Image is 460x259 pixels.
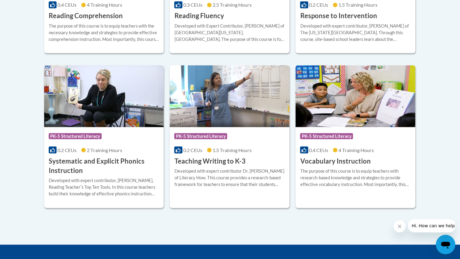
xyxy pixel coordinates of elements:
[57,2,77,8] span: 0.4 CEUs
[309,2,328,8] span: 0.2 CEUs
[300,22,411,42] div: Developed with expert contributor, [PERSON_NAME] of The [US_STATE][GEOGRAPHIC_DATA]. Through this...
[408,219,455,232] iframe: Message from company
[174,22,285,42] div: Developed with Expert Contributor, [PERSON_NAME] of [GEOGRAPHIC_DATA][US_STATE], [GEOGRAPHIC_DATA...
[4,4,49,9] span: Hi. How can we help?
[57,147,77,153] span: 0.2 CEUs
[87,147,122,153] span: 2 Training Hours
[183,147,202,153] span: 0.2 CEUs
[300,156,370,166] h3: Vocabulary Instruction
[309,147,328,153] span: 0.4 CEUs
[338,2,377,8] span: 1.5 Training Hours
[393,220,406,232] iframe: Close message
[49,177,159,197] div: Developed with expert contributor, [PERSON_NAME], Reading Teacherʹs Top Ten Tools. In this course...
[170,65,289,127] img: Course Logo
[295,65,415,208] a: Course LogoPK-5 Structured Literacy0.4 CEUs4 Training Hours Vocabulary InstructionThe purpose of ...
[174,11,224,21] h3: Reading Fluency
[338,147,374,153] span: 4 Training Hours
[49,156,159,175] h3: Systematic and Explicit Phonics Instruction
[170,65,289,208] a: Course LogoPK-5 Structured Literacy0.2 CEUs1.5 Training Hours Teaching Writing to K-3Developed wi...
[213,2,252,8] span: 2.5 Training Hours
[213,147,252,153] span: 1.5 Training Hours
[300,168,411,188] div: The purpose of this course is to equip teachers with research-based knowledge and strategies to p...
[174,168,285,188] div: Developed with expert contributor Dr. [PERSON_NAME] of Literacy How. This course provides a resea...
[49,22,159,42] div: The purpose of this course is to equip teachers with the necessary knowledge and strategies to pr...
[183,2,202,8] span: 0.3 CEUs
[174,133,227,139] span: PK-5 Structured Literacy
[44,65,164,208] a: Course LogoPK-5 Structured Literacy0.2 CEUs2 Training Hours Systematic and Explicit Phonics Instr...
[174,156,245,166] h3: Teaching Writing to K-3
[300,133,353,139] span: PK-5 Structured Literacy
[295,65,415,127] img: Course Logo
[49,133,102,139] span: PK-5 Structured Literacy
[49,11,123,21] h3: Reading Comprehension
[300,11,377,21] h3: Response to Intervention
[436,235,455,254] iframe: Button to launch messaging window
[87,2,122,8] span: 4 Training Hours
[44,65,164,127] img: Course Logo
